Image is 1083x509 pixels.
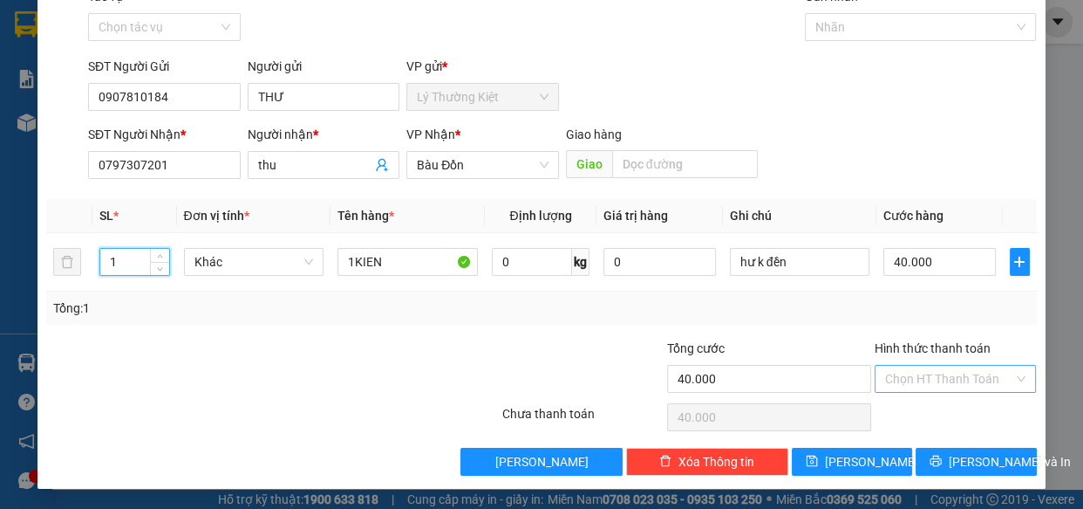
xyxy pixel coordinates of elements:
div: Tổng: 1 [53,299,419,318]
span: save [806,455,818,469]
div: 30.000 [164,113,345,137]
div: 0906789896 [15,78,154,102]
button: plus [1010,248,1030,276]
div: Người nhận [248,125,400,144]
span: Gửi: [15,17,42,35]
span: Khác [194,249,314,275]
input: Dọc đường [612,150,758,178]
div: Chưa thanh toán [501,404,666,435]
div: Người gửi [248,57,400,76]
span: [PERSON_NAME] [495,452,589,471]
span: Increase Value [150,249,169,262]
span: Cước hàng [883,209,943,223]
span: Xóa Thông tin [678,452,754,471]
span: Nhận: [167,17,208,35]
div: Lý Thường Kiệt [15,15,154,57]
span: Đơn vị tính [184,209,249,223]
button: [PERSON_NAME] [460,448,623,476]
div: SĐT Người Gửi [88,57,241,76]
span: VP Nhận [406,127,455,141]
div: 0969372272 [167,78,344,102]
span: Định lượng [509,209,571,223]
div: VP gửi [406,57,559,76]
span: delete [659,455,671,469]
button: save[PERSON_NAME] [792,448,912,476]
span: Tổng cước [667,341,725,355]
input: 0 [603,248,716,276]
input: VD: Bàn, Ghế [337,248,478,276]
span: plus [1011,255,1029,269]
div: BX [GEOGRAPHIC_DATA] [167,15,344,57]
div: PHỤ TÙNG [15,57,154,78]
button: printer[PERSON_NAME] và In [916,448,1036,476]
span: [PERSON_NAME] [825,452,918,471]
span: user-add [375,158,389,172]
span: Giao [566,150,612,178]
div: SĐT Người Nhận [88,125,241,144]
span: CC : [164,117,188,135]
th: Ghi chú [723,199,877,233]
span: Giá trị hàng [603,209,668,223]
span: down [155,264,166,274]
span: kg [572,248,589,276]
input: Ghi Chú [730,248,870,276]
span: Giao hàng [566,127,622,141]
span: Bàu Đồn [417,152,548,178]
span: up [155,251,166,262]
button: delete [53,248,81,276]
div: [PERSON_NAME] [167,57,344,78]
span: printer [930,455,942,469]
button: deleteXóa Thông tin [626,448,788,476]
label: Hình thức thanh toán [875,341,991,355]
span: Lý Thường Kiệt [417,84,548,110]
span: SL [99,209,113,223]
span: Decrease Value [150,262,169,275]
span: [PERSON_NAME] và In [949,452,1071,471]
span: Tên hàng [337,209,394,223]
